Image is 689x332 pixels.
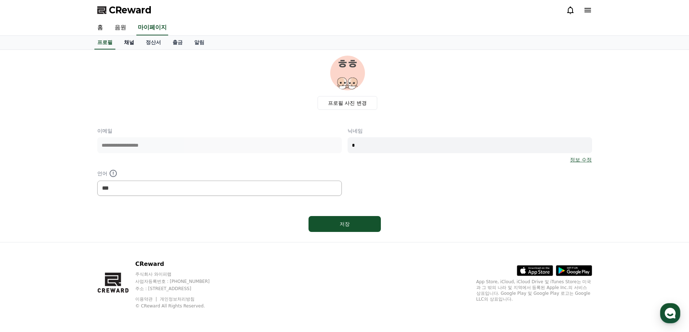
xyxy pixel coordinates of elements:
div: 저장 [323,220,366,228]
button: 저장 [309,216,381,232]
p: 이메일 [97,127,342,134]
a: CReward [97,4,152,16]
label: 프로필 사진 변경 [318,96,377,110]
span: 대화 [66,240,75,246]
p: CReward [135,260,224,268]
a: 개인정보처리방침 [160,297,195,302]
a: 홈 [92,20,109,35]
span: 홈 [23,240,27,246]
a: 설정 [93,229,139,247]
p: 주식회사 와이피랩 [135,271,224,277]
a: 채널 [118,36,140,49]
p: © CReward All Rights Reserved. [135,303,224,309]
a: 홈 [2,229,48,247]
p: App Store, iCloud, iCloud Drive 및 iTunes Store는 미국과 그 밖의 나라 및 지역에서 등록된 Apple Inc.의 서비스 상표입니다. Goo... [476,279,592,302]
span: 설정 [112,240,120,246]
a: 음원 [109,20,132,35]
p: 언어 [97,169,342,178]
p: 사업자등록번호 : [PHONE_NUMBER] [135,279,224,284]
a: 마이페이지 [136,20,168,35]
a: 정보 수정 [570,156,592,163]
p: 닉네임 [348,127,592,134]
img: profile_image [330,56,365,90]
p: 주소 : [STREET_ADDRESS] [135,286,224,292]
a: 이용약관 [135,297,158,302]
a: 프로필 [94,36,115,49]
a: 대화 [48,229,93,247]
a: 정산서 [140,36,167,49]
span: CReward [109,4,152,16]
a: 출금 [167,36,188,49]
a: 알림 [188,36,210,49]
